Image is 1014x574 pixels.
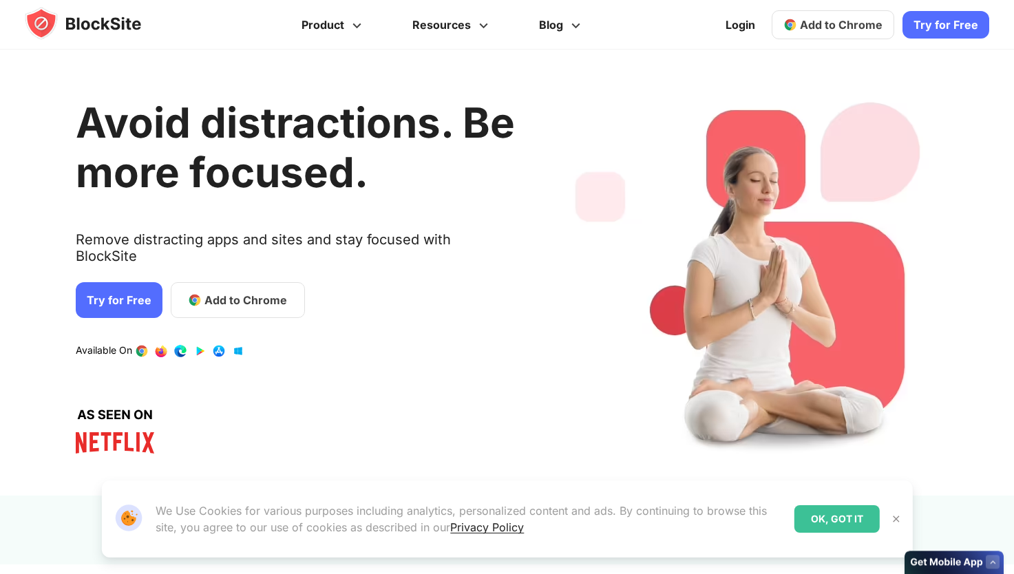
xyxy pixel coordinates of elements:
a: Try for Free [902,11,989,39]
img: chrome-icon.svg [783,18,797,32]
img: Close [891,513,902,524]
text: Remove distracting apps and sites and stay focused with BlockSite [76,231,515,275]
div: OK, GOT IT [794,505,880,533]
a: Try for Free [76,282,162,318]
a: Privacy Policy [450,520,524,534]
a: Login [717,8,763,41]
h1: Avoid distractions. Be more focused. [76,98,515,197]
a: Add to Chrome [171,282,305,318]
img: blocksite-icon.5d769676.svg [25,7,168,40]
span: Add to Chrome [204,292,287,308]
text: Available On [76,344,132,358]
span: Add to Chrome [800,18,883,32]
a: Add to Chrome [772,10,894,39]
p: We Use Cookies for various purposes including analytics, personalized content and ads. By continu... [156,502,783,535]
button: Close [887,510,905,528]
